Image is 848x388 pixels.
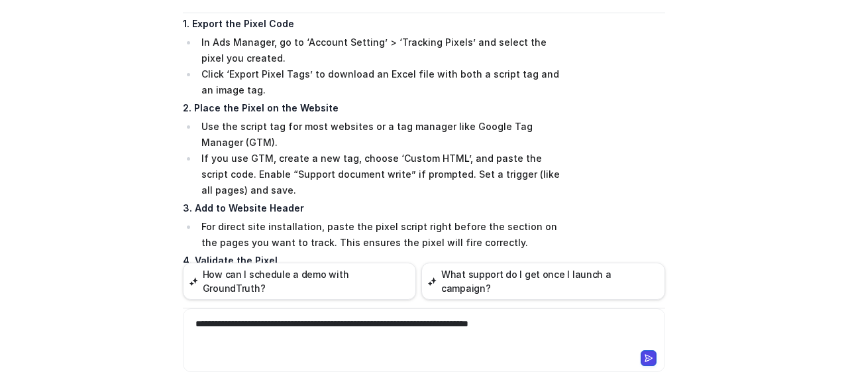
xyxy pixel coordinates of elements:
[421,263,665,300] button: What support do I get once I launch a campaign?
[183,255,278,266] strong: 4. Validate the Pixel
[183,202,304,214] strong: 3. Add to Website Header
[197,66,570,98] li: Click ‘Export Pixel Tags’ to download an Excel file with both a script tag and an image tag.
[197,151,570,198] li: If you use GTM, create a new tag, choose ‘Custom HTML’, and paste the script code. Enable “Suppor...
[183,102,339,113] strong: 2. Place the Pixel on the Website
[183,18,294,29] strong: 1. Export the Pixel Code
[183,263,416,300] button: How can I schedule a demo with GroundTruth?
[197,119,570,151] li: Use the script tag for most websites or a tag manager like Google Tag Manager (GTM).
[197,34,570,66] li: In Ads Manager, go to ‘Account Setting’ > ‘Tracking Pixels’ and select the pixel you created.
[197,219,570,251] li: For direct site installation, paste the pixel script right before the section on the pages you wa...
